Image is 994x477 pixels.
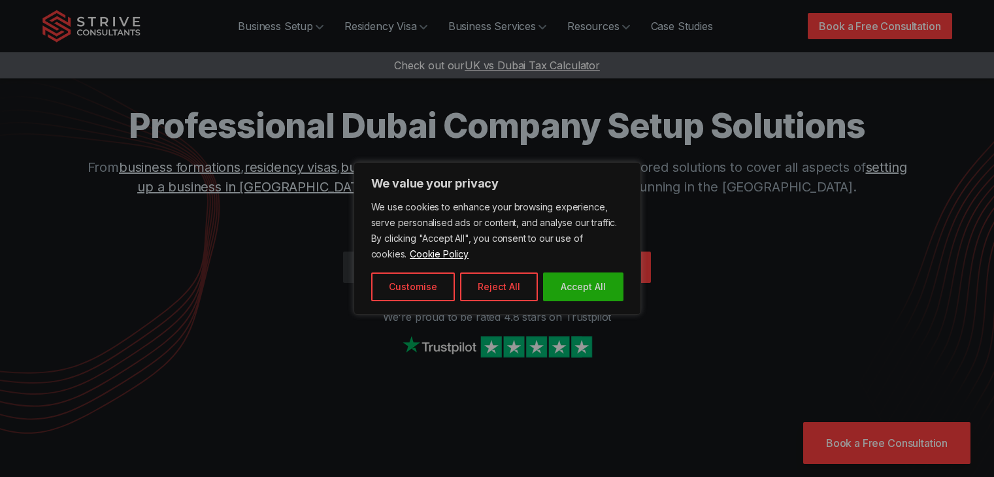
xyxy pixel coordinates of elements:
[354,162,641,315] div: We value your privacy
[371,272,455,301] button: Customise
[543,272,623,301] button: Accept All
[460,272,538,301] button: Reject All
[371,176,623,191] p: We value your privacy
[371,199,623,262] p: We use cookies to enhance your browsing experience, serve personalised ads or content, and analys...
[409,248,469,260] a: Cookie Policy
